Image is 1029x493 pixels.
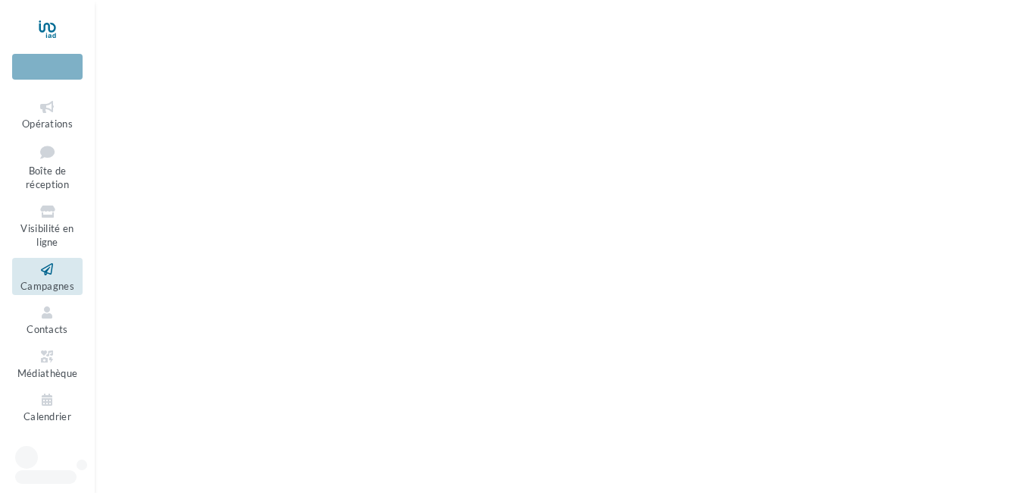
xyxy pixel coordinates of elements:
[20,280,74,292] span: Campagnes
[12,54,83,80] div: Nouvelle campagne
[20,222,73,249] span: Visibilité en ligne
[26,165,69,191] span: Boîte de réception
[12,96,83,133] a: Opérations
[12,301,83,338] a: Contacts
[12,388,83,425] a: Calendrier
[12,139,83,194] a: Boîte de réception
[23,410,71,422] span: Calendrier
[12,200,83,252] a: Visibilité en ligne
[12,345,83,382] a: Médiathèque
[27,323,68,335] span: Contacts
[22,118,73,130] span: Opérations
[12,258,83,295] a: Campagnes
[17,367,78,379] span: Médiathèque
